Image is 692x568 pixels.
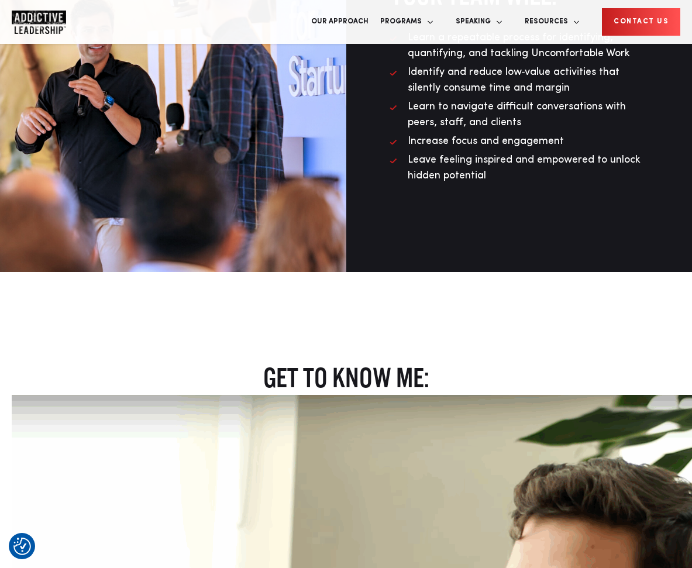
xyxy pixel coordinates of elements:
img: Company Logo [12,11,66,34]
h2: get to know me: [12,360,680,395]
a: Home [12,11,82,34]
li: Learn a repeatable process for identifying, quantifying, and tackling Uncomfortable Work [390,30,649,61]
span: Leave feeling inspired and empowered to unlock hidden potential [408,154,641,181]
li: Identify and reduce low‑value activities that silently consume time and margin [390,64,649,96]
button: Consent Preferences [13,538,31,555]
a: CONTACT US [602,8,680,36]
span: Learn to navigate difficult conversations with peers, staff, and clients [408,101,626,128]
span: Increase focus and engagement [408,136,564,146]
img: Revisit consent button [13,538,31,555]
